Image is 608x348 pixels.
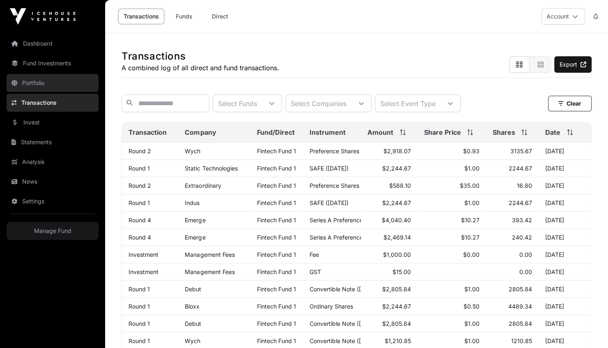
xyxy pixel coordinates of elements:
[185,234,205,241] a: Emerge
[128,286,150,293] a: Round 1
[257,251,296,258] a: Fintech Fund 1
[310,127,346,137] span: Instrument
[185,268,244,275] p: Management Fees
[122,50,279,63] h1: Transactions
[310,182,359,189] span: Preference Shares
[512,217,532,224] span: 393.42
[492,127,515,137] span: Shares
[128,303,150,310] a: Round 1
[286,95,351,112] div: Select Companies
[461,217,479,224] span: $10.27
[185,217,205,224] a: Emerge
[539,177,591,194] td: [DATE]
[539,246,591,263] td: [DATE]
[539,212,591,229] td: [DATE]
[548,96,592,111] button: Clear
[464,199,479,206] span: $1.00
[519,251,532,258] span: 0.00
[7,192,99,210] a: Settings
[257,234,296,241] a: Fintech Fund 1
[539,298,591,315] td: [DATE]
[7,133,99,151] a: Statements
[310,320,380,327] span: Convertible Note ([DATE])
[567,309,608,348] iframe: Chat Widget
[539,263,591,281] td: [DATE]
[424,127,461,137] span: Share Price
[7,222,99,240] a: Manage Fund
[7,54,99,72] a: Fund Investments
[545,127,560,137] span: Date
[361,298,417,315] td: $2,244.67
[361,160,417,177] td: $2,244.67
[464,337,479,344] span: $1.00
[361,143,417,160] td: $2,918.07
[512,234,532,241] span: 240.42
[509,165,532,172] span: 2244.67
[509,286,532,293] span: 2805.84
[257,303,296,310] a: Fintech Fund 1
[185,127,216,137] span: Company
[361,229,417,246] td: $2,469.14
[310,199,349,206] span: SAFE ([DATE])
[122,63,279,73] p: A combined log of all direct and fund transactions.
[310,286,380,293] span: Convertible Note ([DATE])
[257,217,296,224] a: Fintech Fund 1
[463,147,479,154] span: $0.93
[185,251,244,258] p: Management Fees
[508,303,532,310] span: 4489.34
[375,95,441,112] div: Select Event Type
[463,303,479,310] span: $0.50
[257,165,296,172] a: Fintech Fund 1
[128,268,158,275] a: Investment
[257,147,296,154] a: Fintech Fund 1
[185,165,237,172] a: Static Technologies
[7,173,99,191] a: News
[7,113,99,131] a: Invest
[310,268,321,275] span: GST
[185,199,200,206] a: Indus
[361,263,417,281] td: $15.00
[128,251,158,258] a: Investment
[554,56,592,73] a: Export
[539,229,591,246] td: [DATE]
[361,315,417,332] td: $2,805.84
[185,286,201,293] a: Debut
[257,182,296,189] a: Fintech Fund 1
[257,199,296,206] a: Fintech Fund 1
[539,194,591,212] td: [DATE]
[459,182,479,189] span: $35.00
[539,160,591,177] td: [DATE]
[10,8,76,25] img: Icehouse Ventures Logo
[361,281,417,298] td: $2,805.84
[310,165,349,172] span: SAFE ([DATE])
[118,9,164,24] a: Transactions
[310,251,319,258] span: Fee
[464,286,479,293] span: $1.00
[185,337,200,344] a: Wych
[464,320,479,327] span: $1.00
[310,147,359,154] span: Preference Shares
[461,234,479,241] span: $10.27
[128,320,150,327] a: Round 1
[128,147,151,154] a: Round 2
[128,165,150,172] a: Round 1
[7,94,99,112] a: Transactions
[310,303,353,310] span: Ordinary Shares
[185,320,201,327] a: Debut
[464,165,479,172] span: $1.00
[539,143,591,160] td: [DATE]
[539,281,591,298] td: [DATE]
[167,9,200,24] a: Funds
[7,35,99,53] a: Dashboard
[185,147,200,154] a: Wych
[367,127,393,137] span: Amount
[128,337,150,344] a: Round 1
[361,177,417,194] td: $588.10
[361,246,417,263] td: $1,000.00
[310,217,380,224] span: Series A Preference Share
[128,127,167,137] span: Transaction
[213,95,262,112] div: Select Funds
[517,182,532,189] span: 16.80
[361,194,417,212] td: $2,244.67
[361,212,417,229] td: $4,040.40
